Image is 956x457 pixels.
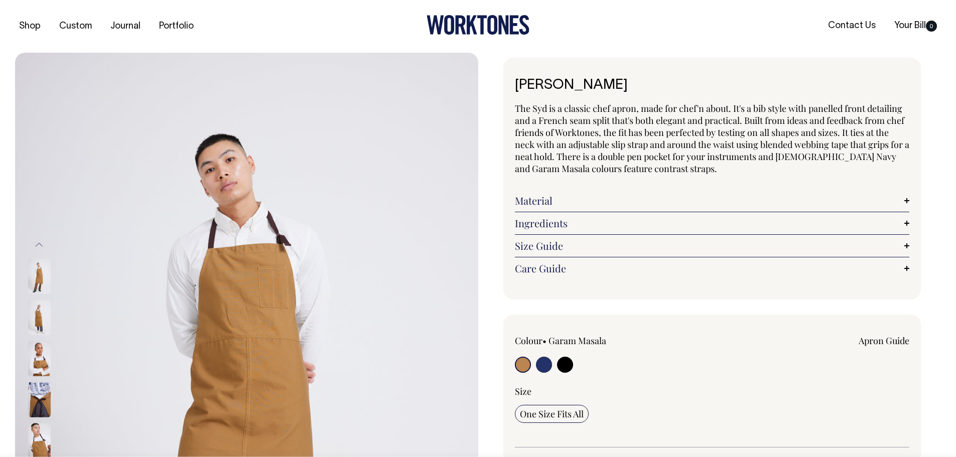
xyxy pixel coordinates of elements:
[859,335,909,347] a: Apron Guide
[106,18,145,35] a: Journal
[542,335,547,347] span: •
[515,405,589,423] input: One Size Fits All
[28,382,51,417] img: garam-masala
[520,408,584,420] span: One Size Fits All
[926,21,937,32] span: 0
[28,300,51,335] img: garam-masala
[515,335,673,347] div: Colour
[55,18,96,35] a: Custom
[890,18,941,34] a: Your Bill0
[824,18,880,34] a: Contact Us
[515,240,910,252] a: Size Guide
[515,217,910,229] a: Ingredients
[515,102,909,175] span: The Syd is a classic chef apron, made for chef'n about. It's a bib style with panelled front deta...
[515,262,910,274] a: Care Guide
[28,341,51,376] img: garam-masala
[15,18,45,35] a: Shop
[28,259,51,294] img: garam-masala
[549,335,606,347] label: Garam Masala
[515,385,910,397] div: Size
[155,18,198,35] a: Portfolio
[32,233,47,256] button: Previous
[515,78,910,93] h1: [PERSON_NAME]
[515,195,910,207] a: Material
